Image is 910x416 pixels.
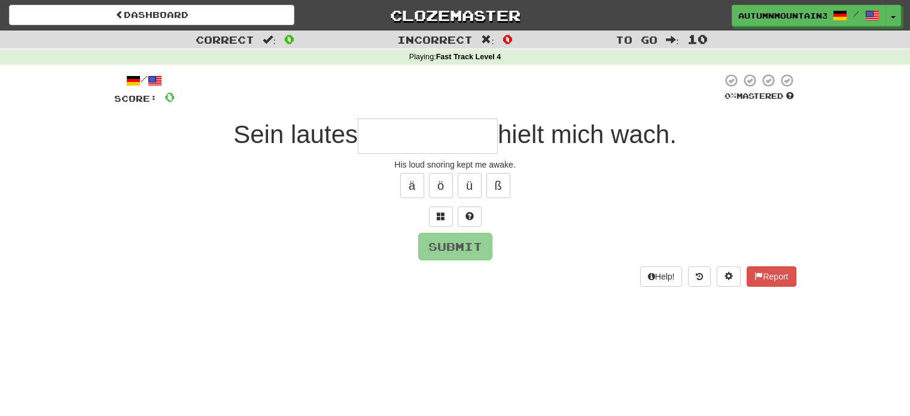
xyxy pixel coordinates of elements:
[397,34,473,45] span: Incorrect
[312,5,598,26] a: Clozemaster
[429,207,453,227] button: Switch sentence to multiple choice alt+p
[503,32,513,46] span: 0
[165,89,175,104] span: 0
[486,173,510,198] button: ß
[481,35,494,45] span: :
[640,266,683,287] button: Help!
[114,73,175,88] div: /
[722,91,796,102] div: Mastered
[196,34,254,45] span: Correct
[436,53,501,61] strong: Fast Track Level 4
[418,233,492,260] button: Submit
[666,35,679,45] span: :
[400,173,424,198] button: ä
[738,10,827,21] span: AutumnMountain3695
[688,266,711,287] button: Round history (alt+y)
[687,32,708,46] span: 10
[114,93,157,104] span: Score:
[284,32,294,46] span: 0
[9,5,294,25] a: Dashboard
[747,266,796,287] button: Report
[429,173,453,198] button: ö
[732,5,886,26] a: AutumnMountain3695 /
[458,173,482,198] button: ü
[263,35,276,45] span: :
[725,91,736,101] span: 0 %
[498,120,677,148] span: hielt mich wach.
[114,159,796,171] div: His loud snoring kept me awake.
[233,120,358,148] span: Sein lautes
[853,10,859,18] span: /
[458,207,482,227] button: Single letter hint - you only get 1 per sentence and score half the points! alt+h
[616,34,658,45] span: To go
